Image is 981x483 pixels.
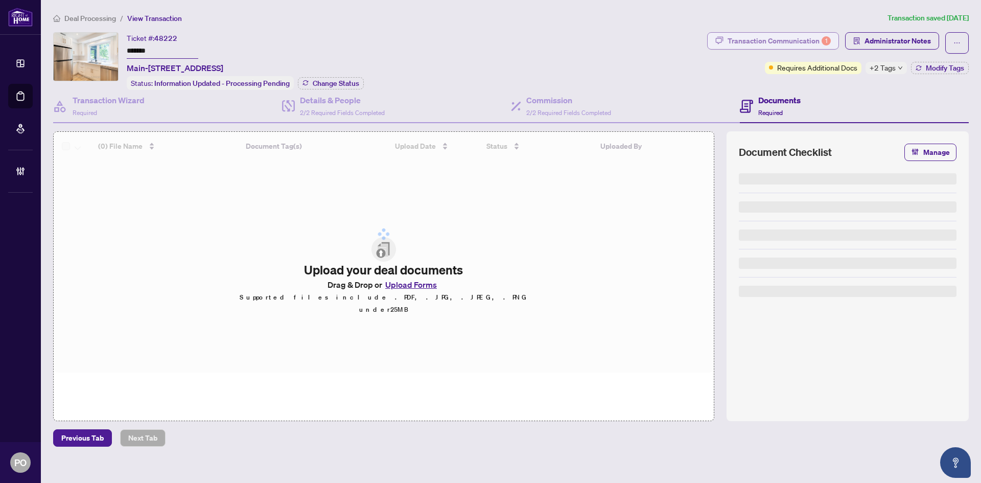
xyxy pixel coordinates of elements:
[53,429,112,447] button: Previous Tab
[127,14,182,23] span: View Transaction
[707,32,839,50] button: Transaction Communication1
[300,109,385,117] span: 2/2 Required Fields Completed
[904,144,956,161] button: Manage
[8,8,33,27] img: logo
[865,33,931,49] span: Administrator Notes
[777,62,857,73] span: Requires Additional Docs
[61,430,104,446] span: Previous Tab
[887,12,969,24] article: Transaction saved [DATE]
[845,32,939,50] button: Administrator Notes
[953,39,961,47] span: ellipsis
[14,455,27,470] span: PO
[898,65,903,71] span: down
[911,62,969,74] button: Modify Tags
[120,429,166,447] button: Next Tab
[298,77,364,89] button: Change Status
[127,62,223,74] span: Main-[STREET_ADDRESS]
[73,109,97,117] span: Required
[120,12,123,24] li: /
[526,94,611,106] h4: Commission
[923,144,950,160] span: Manage
[54,33,118,81] img: IMG-E12275109_1.jpg
[739,145,832,159] span: Document Checklist
[154,79,290,88] span: Information Updated - Processing Pending
[127,32,177,44] div: Ticket #:
[940,447,971,478] button: Open asap
[127,76,294,90] div: Status:
[313,80,359,87] span: Change Status
[300,94,385,106] h4: Details & People
[154,34,177,43] span: 48222
[728,33,831,49] div: Transaction Communication
[870,62,896,74] span: +2 Tags
[526,109,611,117] span: 2/2 Required Fields Completed
[758,109,783,117] span: Required
[53,15,60,22] span: home
[758,94,801,106] h4: Documents
[853,37,860,44] span: solution
[73,94,145,106] h4: Transaction Wizard
[822,36,831,45] div: 1
[926,64,964,72] span: Modify Tags
[64,14,116,23] span: Deal Processing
